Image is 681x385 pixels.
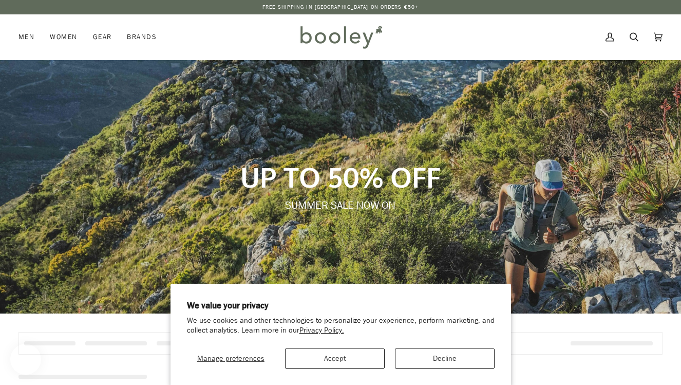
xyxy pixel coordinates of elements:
[187,316,495,336] p: We use cookies and other technologies to personalize your experience, perform marketing, and coll...
[42,14,85,60] a: Women
[127,32,157,42] span: Brands
[187,300,495,311] h2: We value your privacy
[285,349,385,369] button: Accept
[262,3,419,11] p: Free Shipping in [GEOGRAPHIC_DATA] on Orders €50+
[299,325,344,335] a: Privacy Policy.
[143,198,537,213] p: SUMMER SALE NOW ON
[18,14,42,60] a: Men
[296,22,386,52] img: Booley
[119,14,164,60] a: Brands
[395,349,495,369] button: Decline
[143,160,537,194] p: UP TO 50% OFF
[197,354,264,363] span: Manage preferences
[10,344,41,375] iframe: Button to open loyalty program pop-up
[50,32,77,42] span: Women
[93,32,112,42] span: Gear
[85,14,120,60] a: Gear
[18,32,34,42] span: Men
[187,349,275,369] button: Manage preferences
